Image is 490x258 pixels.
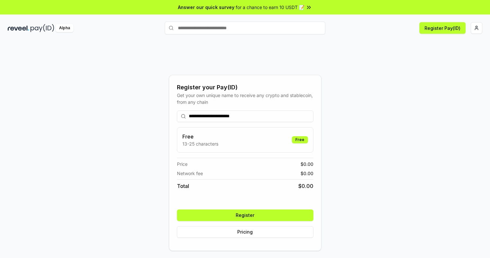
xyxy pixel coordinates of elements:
[182,133,218,140] h3: Free
[301,161,313,167] span: $ 0.00
[31,24,54,32] img: pay_id
[177,92,313,105] div: Get your own unique name to receive any crypto and stablecoin, from any chain
[8,24,29,32] img: reveel_dark
[182,140,218,147] p: 13-25 characters
[301,170,313,177] span: $ 0.00
[298,182,313,190] span: $ 0.00
[177,83,313,92] div: Register your Pay(ID)
[56,24,74,32] div: Alpha
[177,161,188,167] span: Price
[177,182,189,190] span: Total
[236,4,304,11] span: for a chance to earn 10 USDT 📝
[292,136,308,143] div: Free
[419,22,466,34] button: Register Pay(ID)
[178,4,234,11] span: Answer our quick survey
[177,170,203,177] span: Network fee
[177,209,313,221] button: Register
[177,226,313,238] button: Pricing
